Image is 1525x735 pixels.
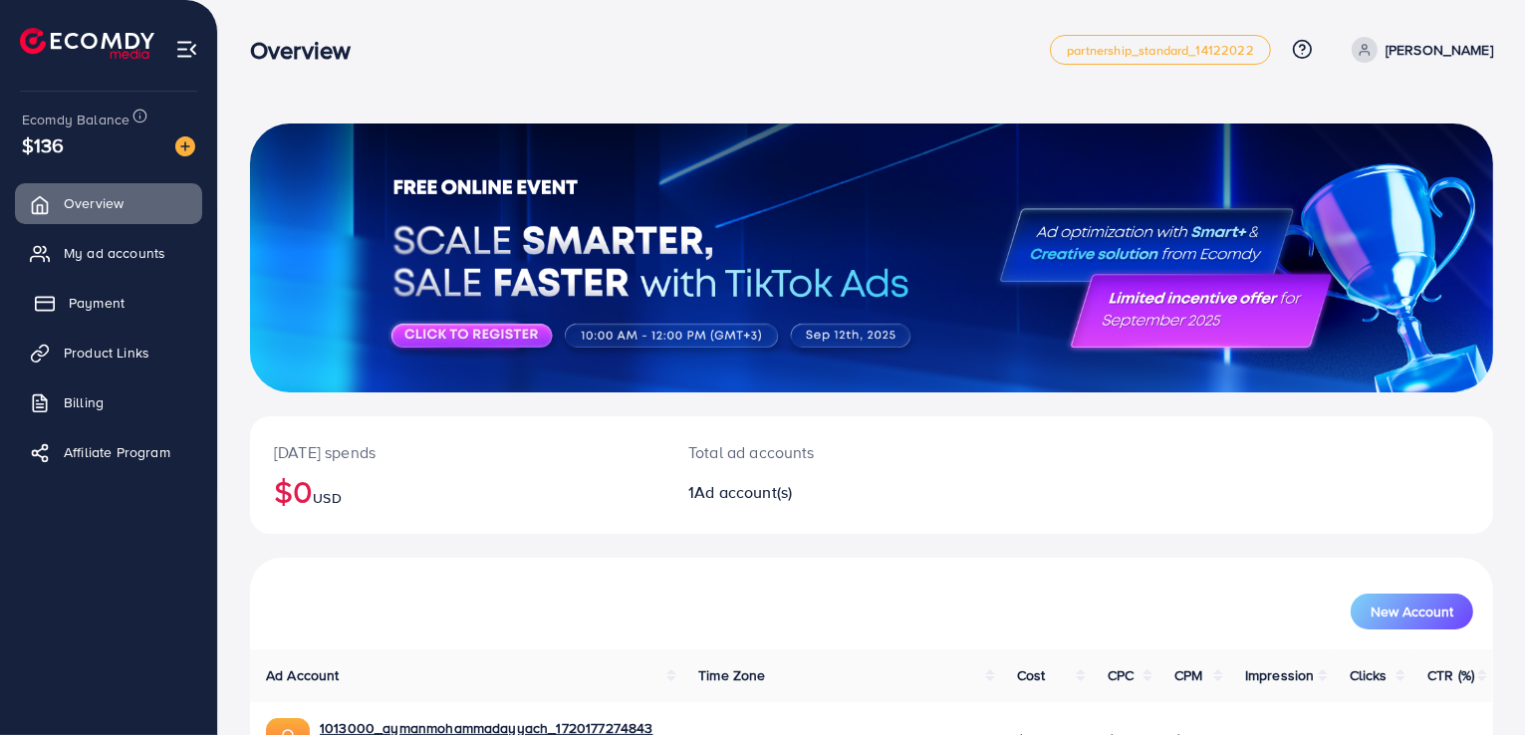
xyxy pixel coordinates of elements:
a: Affiliate Program [15,432,202,472]
p: [DATE] spends [274,440,640,464]
span: Impression [1245,665,1315,685]
span: USD [313,488,341,508]
a: partnership_standard_14122022 [1050,35,1271,65]
span: Product Links [64,343,149,363]
img: logo [20,28,154,59]
span: CPC [1108,665,1134,685]
span: Clicks [1350,665,1388,685]
a: Payment [15,283,202,323]
a: Overview [15,183,202,223]
span: Cost [1017,665,1046,685]
span: Ad account(s) [694,481,792,503]
span: Time Zone [698,665,765,685]
h2: $0 [274,472,640,510]
a: Product Links [15,333,202,372]
span: Overview [64,193,124,213]
img: image [175,136,195,156]
span: CTR (%) [1427,665,1474,685]
a: [PERSON_NAME] [1344,37,1493,63]
span: Ad Account [266,665,340,685]
p: [PERSON_NAME] [1386,38,1493,62]
span: Ecomdy Balance [22,110,129,129]
a: Billing [15,382,202,422]
span: My ad accounts [64,243,165,263]
img: menu [175,38,198,61]
span: partnership_standard_14122022 [1067,44,1254,57]
a: My ad accounts [15,233,202,273]
h2: 1 [688,483,951,502]
span: $136 [22,130,65,159]
button: New Account [1351,594,1473,629]
p: Total ad accounts [688,440,951,464]
span: Affiliate Program [64,442,170,462]
span: New Account [1371,605,1453,618]
h3: Overview [250,36,367,65]
span: CPM [1174,665,1202,685]
span: Billing [64,392,104,412]
span: Payment [69,293,125,313]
